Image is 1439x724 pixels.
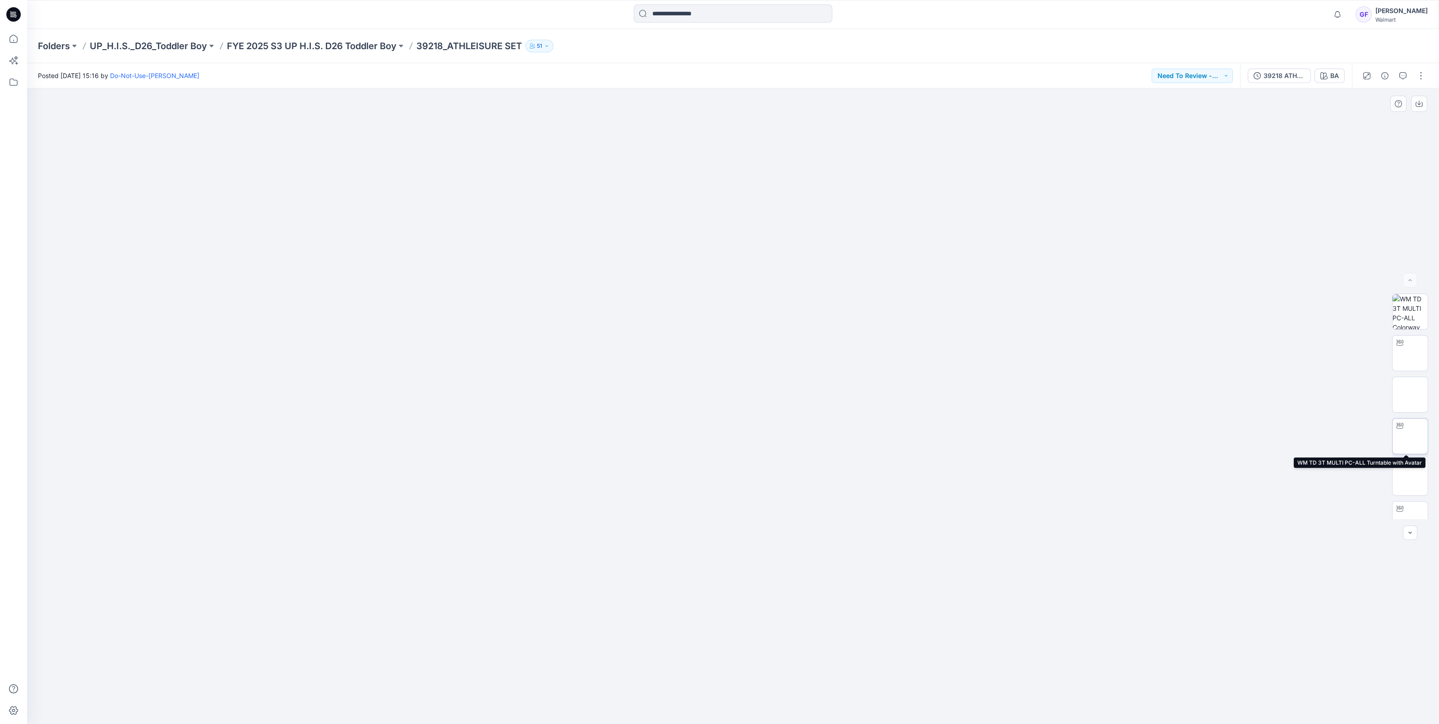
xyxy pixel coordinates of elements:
button: 39218 ATHLEISURE SET ALL CLWYS - updt 10.19 [1248,69,1311,83]
div: BA [1330,71,1339,81]
img: WM TD 3T MULTI PC-ALL Colorway wo Avatar [1393,294,1428,329]
div: GF [1356,6,1372,23]
button: BA [1314,69,1345,83]
a: UP_H.I.S._D26_Toddler Boy [90,40,207,52]
a: Do-Not-Use-[PERSON_NAME] [110,72,199,79]
a: FYE 2025 S3 UP H.I.S. D26 Toddler Boy [227,40,397,52]
div: 39218 ATHLEISURE SET ALL CLWYS - updt 10.19 [1264,71,1305,81]
div: Walmart [1375,16,1428,23]
button: 51 [526,40,553,52]
a: Folders [38,40,70,52]
span: Posted [DATE] 15:16 by [38,71,199,80]
p: 39218_ATHLEISURE SET [416,40,522,52]
button: Details [1378,69,1392,83]
p: 51 [537,41,542,51]
div: [PERSON_NAME] [1375,5,1428,16]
